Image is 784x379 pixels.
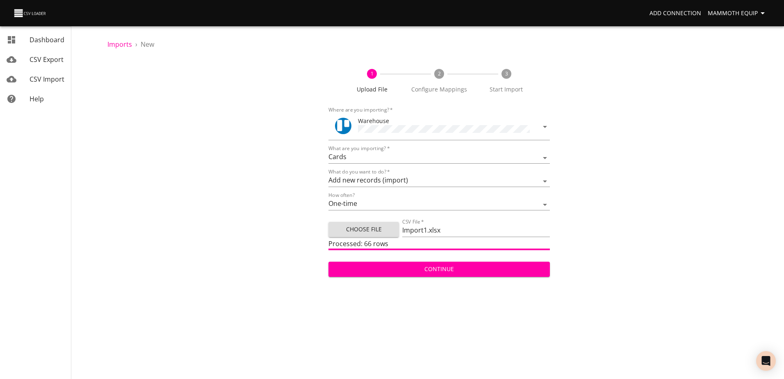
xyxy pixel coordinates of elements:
[335,264,543,274] span: Continue
[30,94,44,103] span: Help
[650,8,701,18] span: Add Connection
[107,40,132,49] a: Imports
[342,85,402,94] span: Upload File
[476,85,537,94] span: Start Import
[756,351,776,371] div: Open Intercom Messenger
[328,107,393,112] label: Where are you importing?
[30,55,64,64] span: CSV Export
[328,113,549,140] div: ToolWarehouse
[135,39,137,49] li: ›
[335,118,351,134] img: Trello
[13,7,48,19] img: CSV Loader
[328,239,388,248] span: Processed: 66 rows
[328,146,390,151] label: What are you importing?
[358,117,389,125] span: Warehouse
[371,70,374,77] text: 1
[30,75,64,84] span: CSV Import
[335,224,392,235] span: Choose File
[708,8,768,18] span: Mammoth Equip
[704,6,771,21] button: Mammoth Equip
[328,169,390,174] label: What do you want to do?
[30,35,64,44] span: Dashboard
[438,70,441,77] text: 2
[141,40,154,49] span: New
[328,262,549,277] button: Continue
[328,222,399,237] button: Choose File
[402,219,424,224] label: CSV File
[409,85,469,94] span: Configure Mappings
[328,193,355,198] label: How often?
[335,118,351,134] div: Tool
[646,6,704,21] a: Add Connection
[505,70,508,77] text: 3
